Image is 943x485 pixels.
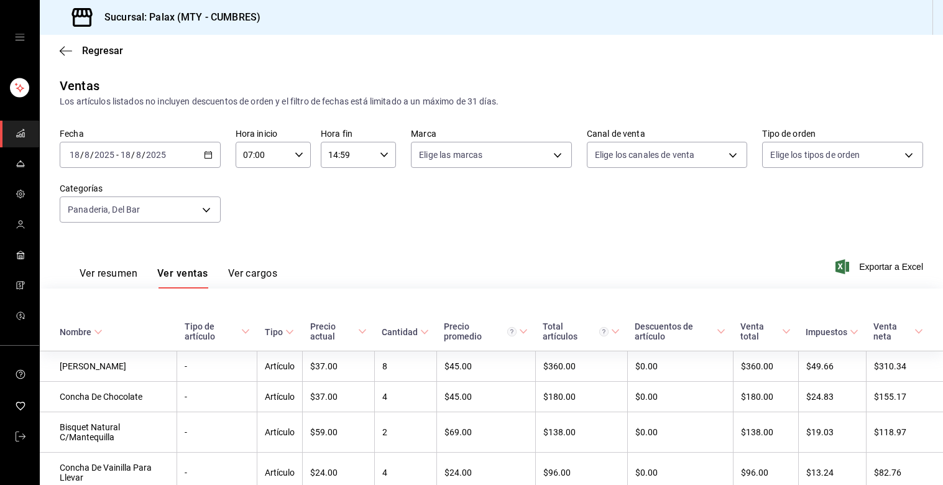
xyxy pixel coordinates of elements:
[257,382,303,412] td: Artículo
[40,351,177,382] td: [PERSON_NAME]
[177,351,257,382] td: -
[185,321,250,341] span: Tipo de artículo
[444,321,517,341] div: Precio promedio
[806,327,858,337] span: Impuestos
[866,412,943,453] td: $118.97
[257,351,303,382] td: Artículo
[507,327,517,336] svg: Precio promedio = Total artículos / cantidad
[798,382,866,412] td: $24.83
[382,327,418,337] div: Cantidad
[733,351,798,382] td: $360.00
[185,321,239,341] div: Tipo de artículo
[873,321,912,341] div: Venta neta
[68,203,140,216] span: Panaderia, Del Bar
[60,76,99,95] div: Ventas
[762,129,923,138] label: Tipo de orden
[60,327,103,337] span: Nombre
[228,267,278,289] button: Ver cargos
[303,351,374,382] td: $37.00
[142,150,145,160] span: /
[627,412,733,453] td: $0.00
[94,150,115,160] input: ----
[382,327,429,337] span: Cantidad
[60,45,123,57] button: Regresar
[543,321,609,341] div: Total artículos
[770,149,860,161] span: Elige los tipos de orden
[587,129,748,138] label: Canal de venta
[177,382,257,412] td: -
[84,150,90,160] input: --
[436,412,535,453] td: $69.00
[733,382,798,412] td: $180.00
[740,321,791,341] span: Venta total
[60,129,221,138] label: Fecha
[60,327,91,337] div: Nombre
[599,327,609,336] svg: El total artículos considera cambios de precios en los artículos así como costos adicionales por ...
[303,412,374,453] td: $59.00
[374,382,436,412] td: 4
[177,412,257,453] td: -
[627,382,733,412] td: $0.00
[265,327,283,337] div: Tipo
[733,412,798,453] td: $138.00
[419,149,482,161] span: Elige las marcas
[798,351,866,382] td: $49.66
[265,327,294,337] span: Tipo
[535,382,627,412] td: $180.00
[806,327,847,337] div: Impuestos
[411,129,572,138] label: Marca
[310,321,356,341] div: Precio actual
[798,412,866,453] td: $19.03
[444,321,528,341] span: Precio promedio
[543,321,620,341] span: Total artículos
[80,267,137,289] button: Ver resumen
[535,412,627,453] td: $138.00
[595,149,694,161] span: Elige los canales de venta
[145,150,167,160] input: ----
[157,267,208,289] button: Ver ventas
[90,150,94,160] span: /
[374,351,436,382] td: 8
[873,321,923,341] span: Venta neta
[303,382,374,412] td: $37.00
[866,351,943,382] td: $310.34
[627,351,733,382] td: $0.00
[80,267,277,289] div: navigation tabs
[60,95,923,108] div: Los artículos listados no incluyen descuentos de orden y el filtro de fechas está limitado a un m...
[120,150,131,160] input: --
[15,32,25,42] button: open drawer
[866,382,943,412] td: $155.17
[136,150,142,160] input: --
[69,150,80,160] input: --
[635,321,714,341] div: Descuentos de artículo
[94,10,260,25] h3: Sucursal: Palax (MTY - CUMBRES)
[310,321,367,341] span: Precio actual
[535,351,627,382] td: $360.00
[436,382,535,412] td: $45.00
[60,184,221,193] label: Categorías
[838,259,923,274] button: Exportar a Excel
[40,412,177,453] td: Bisquet Natural C/Mantequilla
[236,129,311,138] label: Hora inicio
[740,321,780,341] div: Venta total
[436,351,535,382] td: $45.00
[635,321,725,341] span: Descuentos de artículo
[82,45,123,57] span: Regresar
[116,150,119,160] span: -
[374,412,436,453] td: 2
[80,150,84,160] span: /
[321,129,396,138] label: Hora fin
[131,150,135,160] span: /
[40,382,177,412] td: Concha De Chocolate
[257,412,303,453] td: Artículo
